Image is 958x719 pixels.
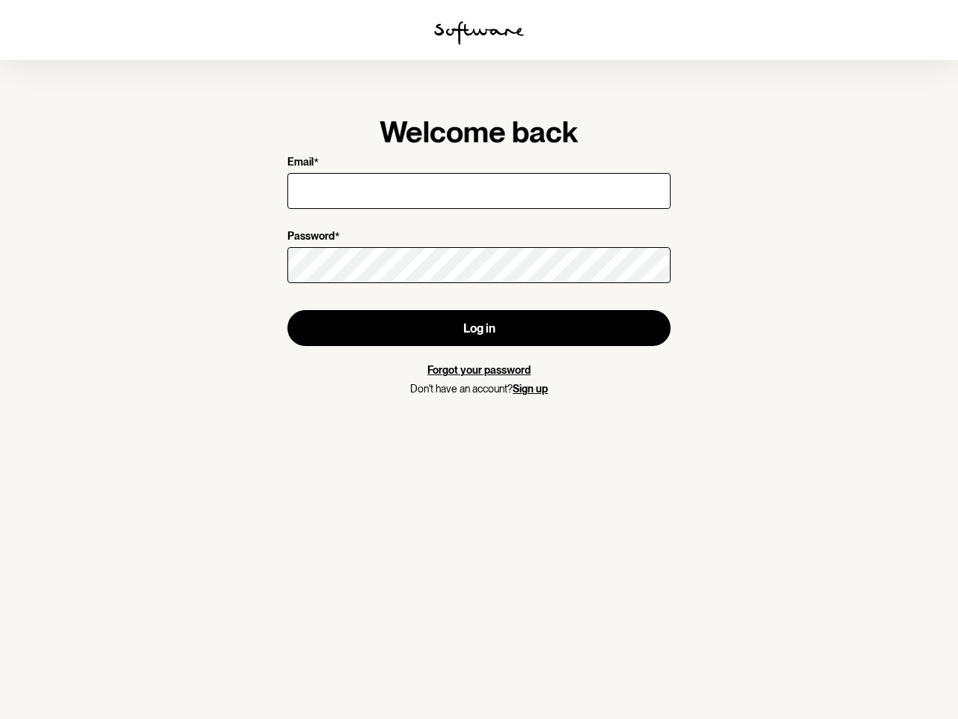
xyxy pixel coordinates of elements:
a: Sign up [513,383,548,395]
h1: Welcome back [287,114,671,150]
button: Log in [287,310,671,346]
p: Email [287,156,314,170]
img: software logo [434,21,524,45]
a: Forgot your password [427,364,531,376]
p: Don't have an account? [287,383,671,395]
p: Password [287,230,335,244]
